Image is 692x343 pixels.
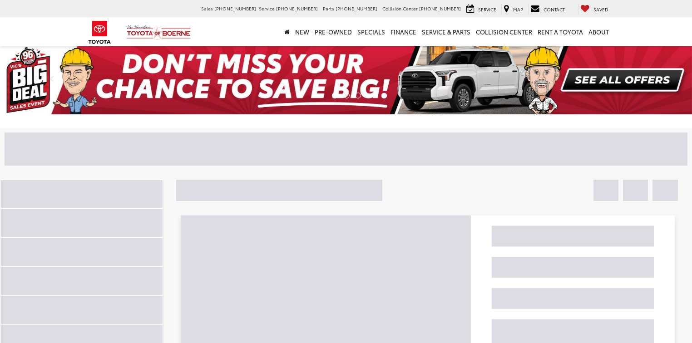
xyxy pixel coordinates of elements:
a: Service & Parts: Opens in a new tab [419,17,473,46]
span: [PHONE_NUMBER] [214,5,256,12]
span: Service [478,6,496,13]
a: About [586,17,612,46]
span: Contact [544,6,565,13]
a: My Saved Vehicles [578,4,611,14]
a: Specials [355,17,388,46]
span: Service [259,5,275,12]
a: Pre-Owned [312,17,355,46]
a: Collision Center [473,17,535,46]
a: Map [501,4,525,14]
a: Service [464,4,499,14]
a: Rent a Toyota [535,17,586,46]
a: Contact [528,4,567,14]
span: Collision Center [382,5,418,12]
img: Vic Vaughan Toyota of Boerne [126,24,191,40]
span: Sales [201,5,213,12]
span: [PHONE_NUMBER] [336,5,377,12]
img: Toyota [83,18,117,47]
a: Finance [388,17,419,46]
span: Parts [323,5,334,12]
span: Saved [593,6,608,13]
span: [PHONE_NUMBER] [276,5,318,12]
span: Map [513,6,523,13]
a: New [292,17,312,46]
span: [PHONE_NUMBER] [419,5,461,12]
a: Home [282,17,292,46]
